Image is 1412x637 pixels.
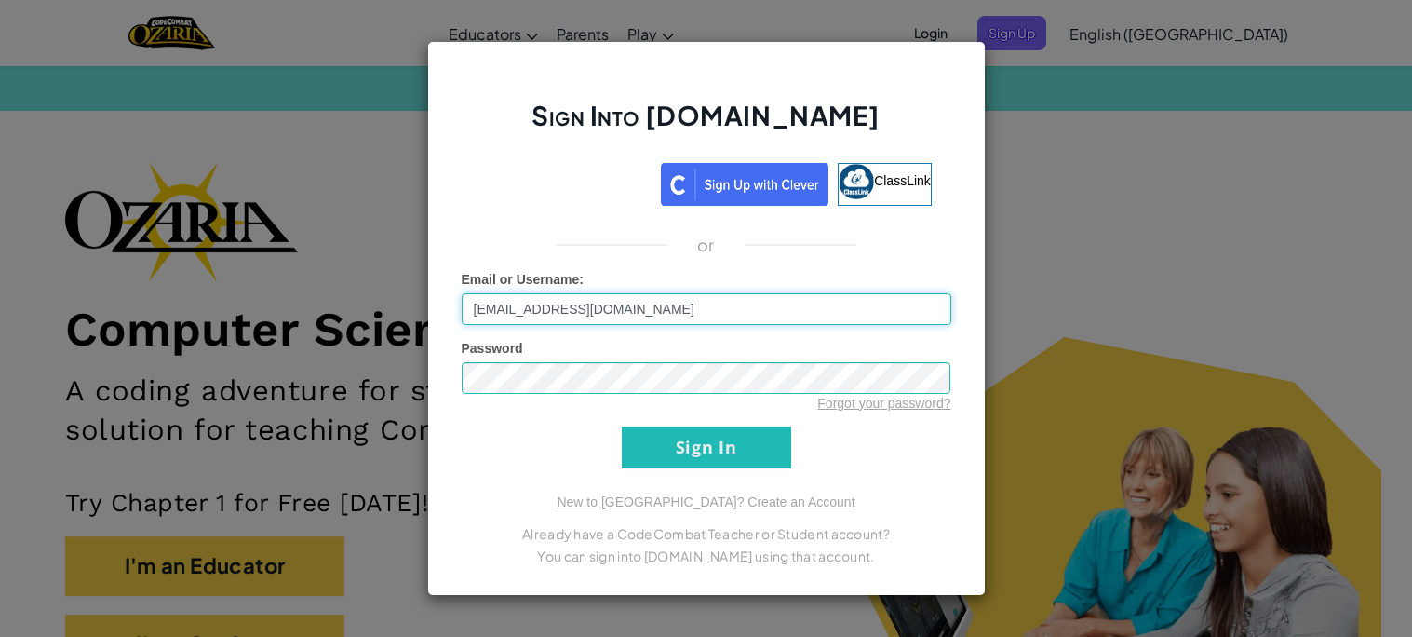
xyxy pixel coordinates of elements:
[622,427,791,468] input: Sign In
[557,495,854,509] a: New to [GEOGRAPHIC_DATA]? Create an Account
[462,270,585,289] label: :
[839,164,874,199] img: classlink-logo-small.png
[462,545,951,567] p: You can sign into [DOMAIN_NAME] using that account.
[874,173,931,188] span: ClassLink
[462,98,951,152] h2: Sign Into [DOMAIN_NAME]
[462,522,951,545] p: Already have a CodeCombat Teacher or Student account?
[462,272,580,287] span: Email or Username
[462,341,523,356] span: Password
[817,396,950,411] a: Forgot your password?
[661,163,828,206] img: clever_sso_button@2x.png
[697,234,715,256] p: or
[471,161,661,202] iframe: Sign in with Google Button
